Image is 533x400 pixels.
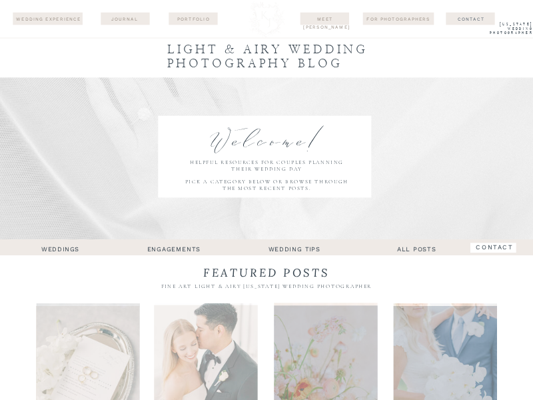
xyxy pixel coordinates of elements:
[303,15,346,23] a: Meet [PERSON_NAME]
[153,283,381,291] h2: fine art light & Airy [US_STATE] wedding photographer
[172,15,215,23] a: Portfolio
[211,107,328,151] h1: Welcome!
[363,15,434,23] a: For Photographers
[138,243,209,253] a: engagements
[180,159,354,192] h2: Helpful resources for couples planning their wedding day PICK A CATEGORY BELOW OR BROWSE THROUGH ...
[15,15,83,23] a: wedding experience
[241,243,348,253] a: wedding tips
[440,15,502,23] a: Contact
[469,243,520,253] a: contact
[391,243,442,253] a: all posts
[167,43,373,73] h3: light & airy wedding photography blog
[25,243,96,253] a: weddings
[103,15,147,23] a: journal
[476,22,533,37] a: [US_STATE] WEdding Photographer
[176,266,357,279] h2: featured posts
